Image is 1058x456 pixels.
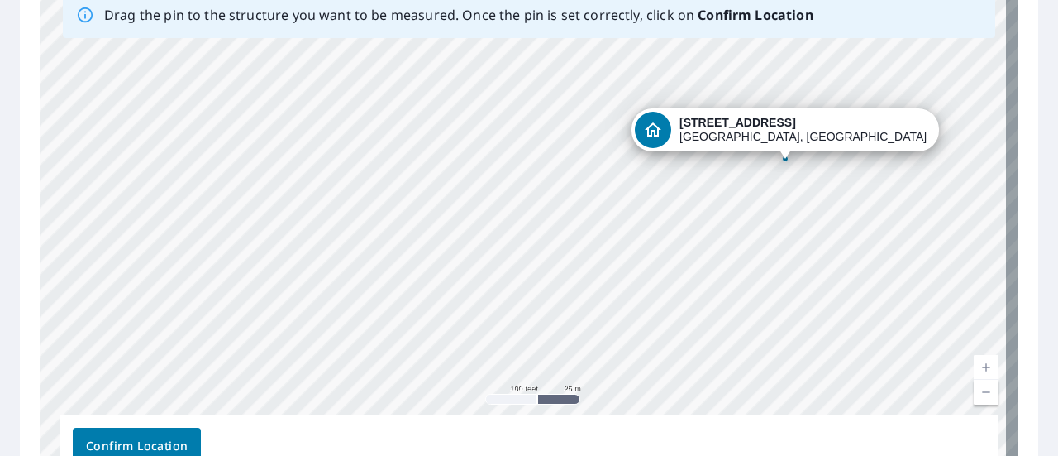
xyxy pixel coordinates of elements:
b: Confirm Location [698,6,813,24]
a: Current Level 18, Zoom Out [974,380,998,405]
a: Current Level 18, Zoom In [974,355,998,380]
p: Drag the pin to the structure you want to be measured. Once the pin is set correctly, click on [104,5,813,25]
